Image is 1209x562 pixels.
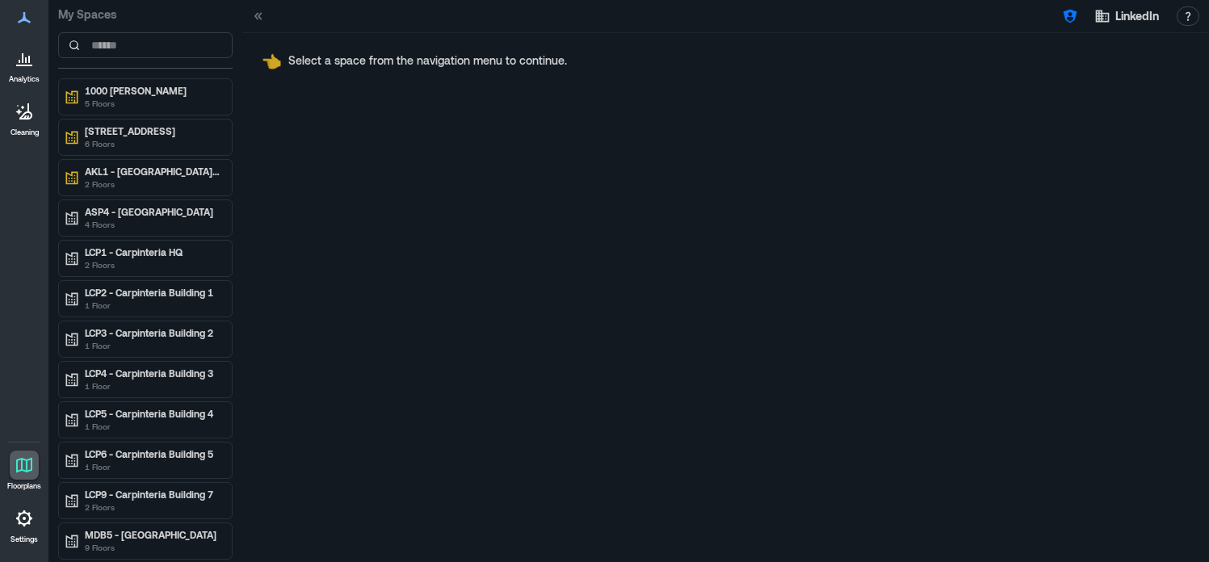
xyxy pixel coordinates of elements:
[85,488,220,501] p: LCP9 - Carpinteria Building 7
[85,339,220,352] p: 1 Floor
[85,420,220,433] p: 1 Floor
[7,481,41,491] p: Floorplans
[9,74,40,84] p: Analytics
[85,218,220,231] p: 4 Floors
[288,52,567,69] p: Select a space from the navigation menu to continue.
[5,499,44,549] a: Settings
[85,528,220,541] p: MDB5 - [GEOGRAPHIC_DATA]
[85,447,220,460] p: LCP6 - Carpinteria Building 5
[85,407,220,420] p: LCP5 - Carpinteria Building 4
[85,286,220,299] p: LCP2 - Carpinteria Building 1
[85,367,220,380] p: LCP4 - Carpinteria Building 3
[85,97,220,110] p: 5 Floors
[85,299,220,312] p: 1 Floor
[10,128,39,137] p: Cleaning
[262,51,282,70] span: pointing left
[85,258,220,271] p: 2 Floors
[58,6,233,23] p: My Spaces
[1115,8,1159,24] span: LinkedIn
[85,137,220,150] p: 6 Floors
[4,39,44,89] a: Analytics
[85,165,220,178] p: AKL1 - [GEOGRAPHIC_DATA] (CEO Suites)
[85,326,220,339] p: LCP3 - Carpinteria Building 2
[85,460,220,473] p: 1 Floor
[85,178,220,191] p: 2 Floors
[85,84,220,97] p: 1000 [PERSON_NAME]
[85,124,220,137] p: [STREET_ADDRESS]
[85,205,220,218] p: ASP4 - [GEOGRAPHIC_DATA]
[1089,3,1164,29] button: LinkedIn
[85,501,220,514] p: 2 Floors
[85,245,220,258] p: LCP1 - Carpinteria HQ
[85,380,220,392] p: 1 Floor
[10,535,38,544] p: Settings
[4,92,44,142] a: Cleaning
[85,541,220,554] p: 9 Floors
[2,446,46,496] a: Floorplans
